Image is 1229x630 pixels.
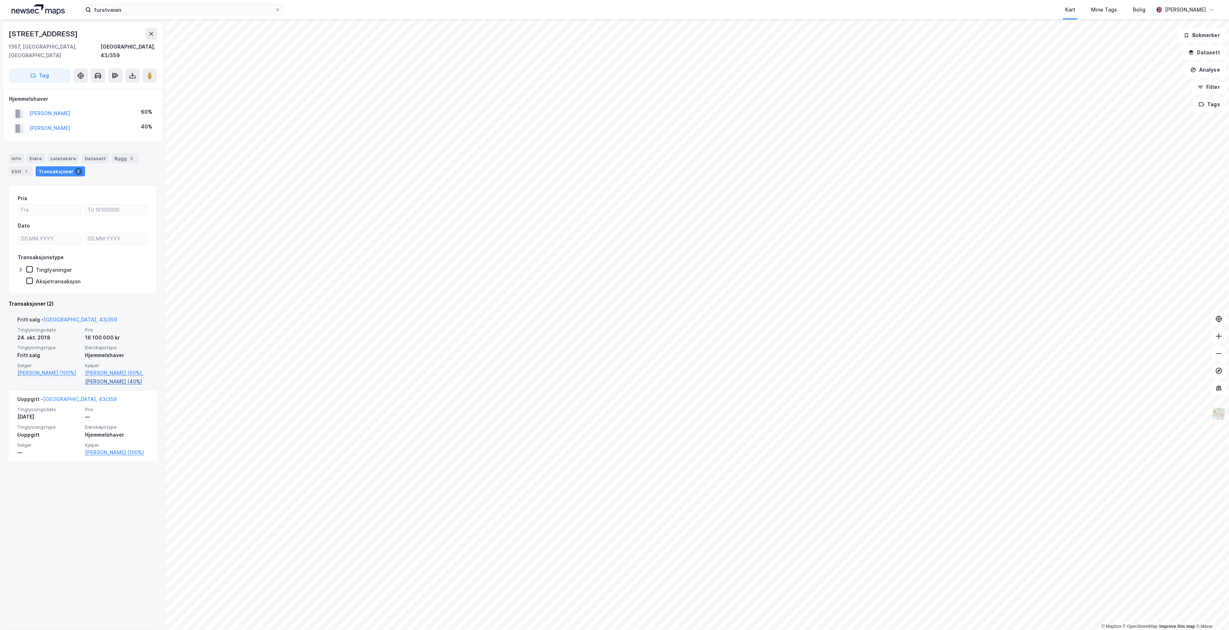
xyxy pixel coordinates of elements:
a: [GEOGRAPHIC_DATA], 43/359 [43,396,117,402]
a: Improve this map [1160,624,1195,629]
img: Z [1212,407,1226,421]
div: 1367, [GEOGRAPHIC_DATA], [GEOGRAPHIC_DATA] [9,42,100,60]
button: Tags [1193,97,1226,112]
div: 16 100 000 kr [85,333,148,342]
input: Søk på adresse, matrikkel, gårdeiere, leietakere eller personer [91,4,275,15]
div: Uoppgitt [17,431,81,439]
div: Leietakere [48,153,79,163]
a: [PERSON_NAME] (100%) [85,448,148,457]
span: Selger [17,442,81,448]
div: Bygg [112,153,138,163]
div: [STREET_ADDRESS] [9,28,79,40]
span: Eierskapstype [85,424,148,430]
div: — [17,448,81,457]
a: Mapbox [1102,624,1121,629]
a: [GEOGRAPHIC_DATA], 43/359 [44,316,117,323]
div: Eiere [27,153,45,163]
div: [GEOGRAPHIC_DATA], 43/359 [100,42,157,60]
span: Tinglysningstype [17,345,81,351]
a: [PERSON_NAME] (40%) [85,377,148,386]
div: 40% [141,122,152,131]
div: Hjemmelshaver [85,351,148,360]
span: Pris [85,327,148,333]
div: Transaksjonstype [18,253,64,262]
div: Transaksjoner (2) [9,300,157,308]
span: Tinglysningsdato [17,327,81,333]
div: 60% [141,108,152,116]
input: DD.MM.YYYY [18,233,81,244]
div: Mine Tags [1091,5,1117,14]
div: Dato [18,221,30,230]
div: [DATE] [17,413,81,421]
button: Tag [9,68,71,83]
div: Fritt salg [17,351,81,360]
div: Bolig [1133,5,1145,14]
span: Tinglysningsdato [17,406,81,413]
span: Kjøper [85,363,148,369]
div: Info [9,153,24,163]
span: Kjøper [85,442,148,448]
div: [PERSON_NAME] [1165,5,1206,14]
div: Transaksjoner [36,166,85,176]
div: Hjemmelshaver [9,95,157,103]
div: 2 [128,155,135,162]
span: Tinglysningstype [17,424,81,430]
div: Uoppgitt - [17,395,117,406]
div: — [85,413,148,421]
span: Eierskapstype [85,345,148,351]
button: Filter [1192,80,1226,94]
div: Fritt salg - [17,315,117,327]
input: Fra [18,204,81,215]
iframe: Chat Widget [1193,595,1229,630]
div: Pris [18,194,27,203]
button: Analyse [1184,63,1226,77]
div: Hjemmelshaver [85,431,148,439]
input: Til 16100000 [85,204,148,215]
a: [PERSON_NAME] (100%) [17,369,81,377]
img: logo.a4113a55bc3d86da70a041830d287a7e.svg [12,4,65,15]
div: 2 [75,168,82,175]
div: 1 [23,168,30,175]
a: OpenStreetMap [1123,624,1158,629]
div: 24. okt. 2018 [17,333,81,342]
button: Datasett [1182,45,1226,60]
button: Bokmerker [1178,28,1226,42]
input: DD.MM.YYYY [85,233,148,244]
div: Kart [1065,5,1075,14]
span: Pris [85,406,148,413]
div: Datasett [82,153,109,163]
div: Tinglysninger [36,266,72,273]
a: [PERSON_NAME] (60%), [85,369,148,377]
span: Selger [17,363,81,369]
div: Aksjetransaksjon [36,278,81,285]
div: ESG [9,166,33,176]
